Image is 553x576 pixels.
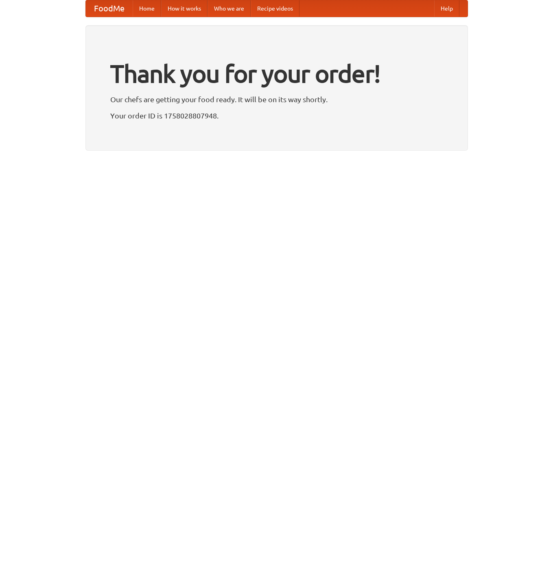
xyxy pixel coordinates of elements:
a: Recipe videos [251,0,299,17]
a: Help [434,0,459,17]
p: Our chefs are getting your food ready. It will be on its way shortly. [110,93,443,105]
a: Home [133,0,161,17]
a: How it works [161,0,208,17]
a: FoodMe [86,0,133,17]
h1: Thank you for your order! [110,54,443,93]
p: Your order ID is 1758028807948. [110,110,443,122]
a: Who we are [208,0,251,17]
